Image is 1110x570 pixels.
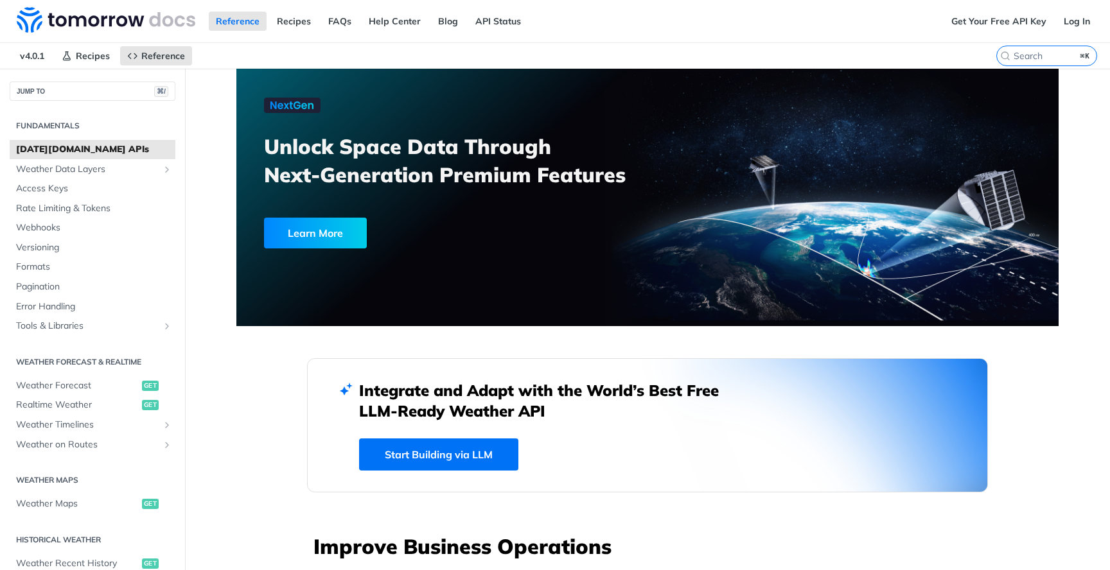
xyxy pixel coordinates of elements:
a: Log In [1057,12,1097,31]
a: Formats [10,257,175,277]
a: FAQs [321,12,358,31]
kbd: ⌘K [1077,49,1093,62]
span: Weather Data Layers [16,163,159,176]
span: get [142,381,159,391]
span: Tools & Libraries [16,320,159,332]
h2: Weather Forecast & realtime [10,356,175,368]
button: Show subpages for Tools & Libraries [162,321,172,331]
span: Weather Recent History [16,557,139,570]
a: Recipes [55,46,117,65]
a: Reference [120,46,192,65]
a: Access Keys [10,179,175,198]
a: [DATE][DOMAIN_NAME] APIs [10,140,175,159]
h3: Unlock Space Data Through Next-Generation Premium Features [264,132,662,189]
a: API Status [468,12,528,31]
svg: Search [1000,51,1010,61]
span: Access Keys [16,182,172,195]
a: Help Center [362,12,428,31]
span: [DATE][DOMAIN_NAME] APIs [16,143,172,156]
a: Weather Mapsget [10,494,175,514]
span: Weather Forecast [16,379,139,392]
h2: Fundamentals [10,120,175,132]
a: Weather TimelinesShow subpages for Weather Timelines [10,415,175,435]
img: Tomorrow.io Weather API Docs [17,7,195,33]
a: Weather Forecastget [10,376,175,395]
img: NextGen [264,98,321,113]
a: Weather on RoutesShow subpages for Weather on Routes [10,435,175,454]
a: Versioning [10,238,175,257]
span: get [142,400,159,410]
a: Get Your Free API Key [944,12,1053,31]
span: Weather Maps [16,497,139,510]
h2: Integrate and Adapt with the World’s Best Free LLM-Ready Weather API [359,380,738,421]
h3: Improve Business Operations [313,532,988,560]
a: Blog [431,12,465,31]
button: JUMP TO⌘/ [10,82,175,101]
span: get [142,499,159,509]
a: Webhooks [10,218,175,237]
a: Pagination [10,277,175,297]
span: Realtime Weather [16,399,139,411]
span: v4.0.1 [13,46,51,65]
span: Webhooks [16,221,172,234]
a: Realtime Weatherget [10,395,175,415]
a: Rate Limiting & Tokens [10,199,175,218]
span: Recipes [76,50,110,62]
span: Formats [16,261,172,273]
h2: Historical Weather [10,534,175,546]
span: Weather on Routes [16,438,159,451]
span: Rate Limiting & Tokens [16,202,172,215]
button: Show subpages for Weather Data Layers [162,164,172,175]
span: get [142,558,159,569]
span: Reference [141,50,185,62]
span: Error Handling [16,300,172,313]
a: Learn More [264,218,582,248]
a: Reference [209,12,267,31]
span: ⌘/ [154,86,168,97]
a: Recipes [270,12,318,31]
span: Weather Timelines [16,419,159,431]
button: Show subpages for Weather Timelines [162,420,172,430]
span: Versioning [16,241,172,254]
span: Pagination [16,281,172,293]
a: Error Handling [10,297,175,316]
a: Weather Data LayersShow subpages for Weather Data Layers [10,160,175,179]
h2: Weather Maps [10,474,175,486]
a: Tools & LibrariesShow subpages for Tools & Libraries [10,316,175,336]
button: Show subpages for Weather on Routes [162,440,172,450]
a: Start Building via LLM [359,438,518,471]
div: Learn More [264,218,367,248]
